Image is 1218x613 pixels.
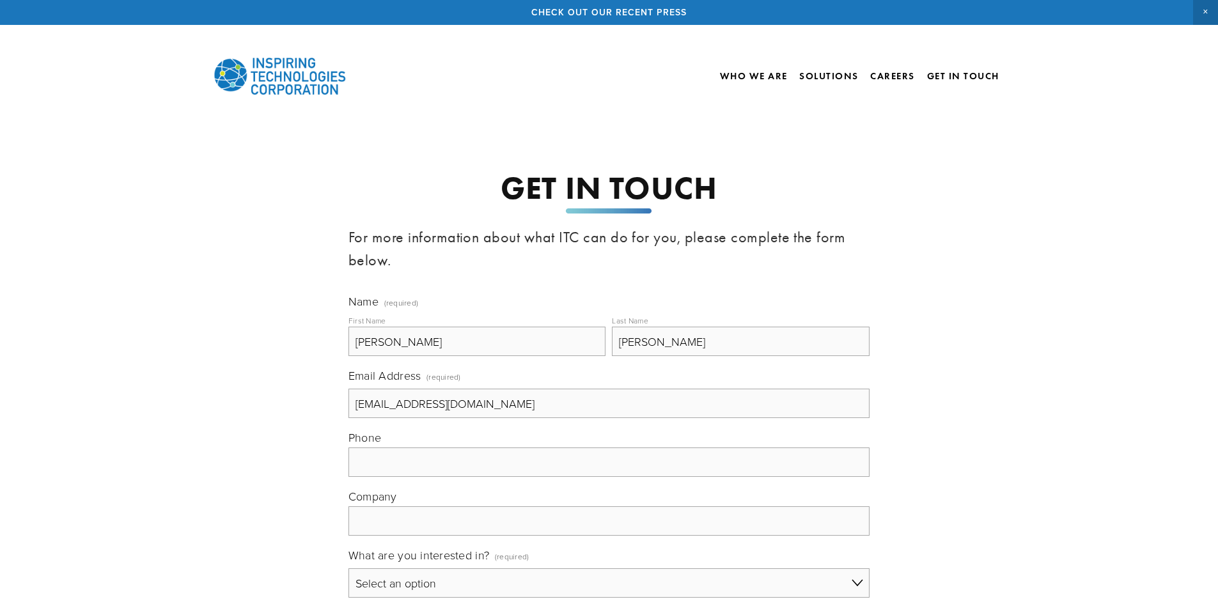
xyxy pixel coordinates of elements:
div: Last Name [612,315,648,326]
strong: GET IN TOUCH [501,168,717,207]
div: First Name [348,315,386,326]
a: Who We Are [720,65,788,87]
span: (required) [495,547,529,566]
span: What are you interested in? [348,547,489,563]
select: What are you interested in? [348,568,870,598]
span: Name [348,293,379,309]
a: Get In Touch [927,65,999,87]
span: (required) [426,368,461,386]
a: Solutions [799,70,859,82]
img: Inspiring Technologies Corp – A Building Technologies Company [213,47,347,105]
span: Company [348,488,397,504]
span: Email Address [348,368,421,383]
span: Phone [348,430,381,445]
h3: For more information about what ITC can do for you, please complete the form below. [348,226,870,272]
a: Careers [870,65,915,87]
span: (required) [384,299,419,307]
